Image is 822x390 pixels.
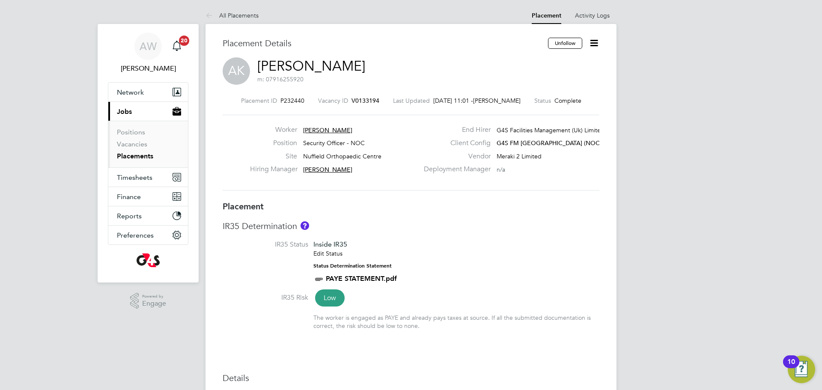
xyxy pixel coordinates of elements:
a: Go to home page [108,253,188,267]
span: AK [223,57,250,85]
div: The worker is engaged as PAYE and already pays taxes at source. If all the submitted documentatio... [313,314,599,329]
label: Deployment Manager [419,165,491,174]
span: Reports [117,212,142,220]
h3: IR35 Determination [223,220,599,232]
span: Nuffield Orthopaedic Centre [303,152,381,160]
label: Hiring Manager [250,165,297,174]
a: 20 [168,33,185,60]
span: [DATE] 11:01 - [433,97,473,104]
label: Client Config [419,139,491,148]
label: Position [250,139,297,148]
span: Engage [142,300,166,307]
span: V0133194 [351,97,379,104]
span: [PERSON_NAME] [303,126,352,134]
a: Powered byEngage [130,293,167,309]
span: Network [117,88,144,96]
span: Complete [554,97,581,104]
h3: Details [223,372,599,384]
span: Finance [117,193,141,201]
span: Meraki 2 Limited [497,152,542,160]
button: Reports [108,206,188,225]
div: 10 [787,362,795,373]
span: m: 07916255920 [257,75,304,83]
label: Site [250,152,297,161]
span: 20 [179,36,189,46]
span: Powered by [142,293,166,300]
a: Vacancies [117,140,147,148]
button: Jobs [108,102,188,121]
span: Security Officer - NOC [303,139,365,147]
span: P232440 [280,97,304,104]
a: PAYE STATEMENT.pdf [326,274,397,283]
label: Vacancy ID [318,97,348,104]
span: n/a [497,166,505,173]
span: Preferences [117,231,154,239]
span: Timesheets [117,173,152,182]
label: Status [534,97,551,104]
label: Placement ID [241,97,277,104]
strong: Status Determination Statement [313,263,392,269]
a: Edit Status [313,250,342,257]
button: Open Resource Center, 10 new notifications [788,356,815,383]
span: Andrew White [108,63,188,74]
label: End Hirer [419,125,491,134]
span: G4S Facilities Management (Uk) Limited [497,126,605,134]
a: Placements [117,152,153,160]
a: AW[PERSON_NAME] [108,33,188,74]
label: IR35 Risk [223,293,308,302]
span: Low [315,289,345,307]
label: IR35 Status [223,240,308,249]
button: Unfollow [548,38,582,49]
b: Placement [223,201,264,211]
span: G4S FM [GEOGRAPHIC_DATA] (NOC) - Operational [497,139,639,147]
span: AW [140,41,157,52]
label: Last Updated [393,97,430,104]
img: g4s-logo-retina.png [137,253,160,267]
button: About IR35 [301,221,309,230]
span: [PERSON_NAME] [473,97,521,104]
a: All Placements [205,12,259,19]
button: Network [108,83,188,101]
a: [PERSON_NAME] [257,58,365,74]
a: Positions [117,128,145,136]
nav: Main navigation [98,24,199,283]
button: Preferences [108,226,188,244]
a: Placement [532,12,561,19]
label: Worker [250,125,297,134]
span: [PERSON_NAME] [303,166,352,173]
span: Jobs [117,107,132,116]
span: Inside IR35 [313,240,347,248]
label: Vendor [419,152,491,161]
button: Finance [108,187,188,206]
h3: Placement Details [223,38,542,49]
button: Timesheets [108,168,188,187]
div: Jobs [108,121,188,167]
a: Activity Logs [575,12,610,19]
